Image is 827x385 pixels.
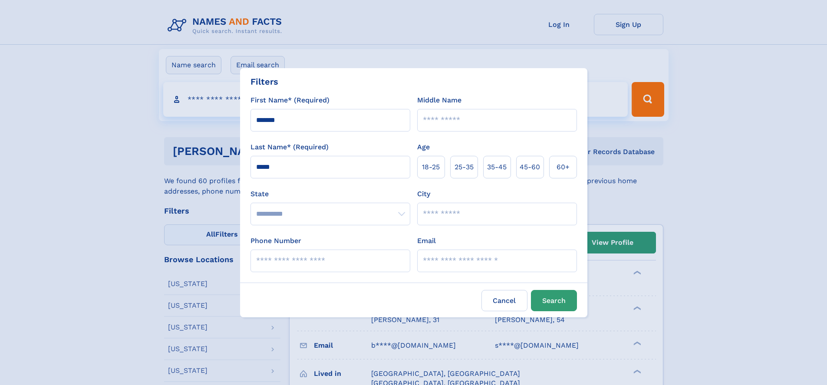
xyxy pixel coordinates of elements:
[250,75,278,88] div: Filters
[250,236,301,246] label: Phone Number
[455,162,474,172] span: 25‑35
[422,162,440,172] span: 18‑25
[481,290,527,311] label: Cancel
[250,142,329,152] label: Last Name* (Required)
[417,189,430,199] label: City
[250,189,410,199] label: State
[417,95,461,105] label: Middle Name
[520,162,540,172] span: 45‑60
[557,162,570,172] span: 60+
[417,142,430,152] label: Age
[487,162,507,172] span: 35‑45
[531,290,577,311] button: Search
[417,236,436,246] label: Email
[250,95,329,105] label: First Name* (Required)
